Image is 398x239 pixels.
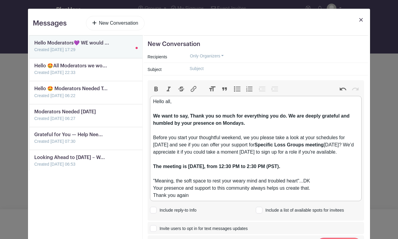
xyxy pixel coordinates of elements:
[263,207,344,213] div: Include a list of available spots for invitees
[185,51,229,61] button: Only Organizers
[337,85,349,93] button: Undo
[148,41,364,48] h5: New Conversation
[153,134,358,163] div: Before you start your thoughtful weekend, we you please take a look at your schedules for [DATE] ...
[86,16,145,30] a: New Conversation
[359,18,363,22] img: close_button-5f87c8562297e5c2d7936805f587ecaba9071eb48480494691a3f1689db116b3.svg
[175,85,188,93] button: Strikethrough
[150,85,163,93] button: Bold
[162,85,175,93] button: Italic
[157,225,248,232] div: Invite users to opt in for text messages updates
[144,65,181,74] div: Subject
[157,207,197,213] div: Include reply-to Info
[153,98,358,112] div: Hello all,
[243,85,256,93] button: Numbers
[231,85,243,93] button: Bullets
[153,164,280,169] strong: The meeting is [DATE], from 12:30 PM to 2:30 PM (PST).
[187,85,200,93] button: Link
[255,142,324,147] strong: Specific Loss Groups meeting
[153,113,349,126] strong: We want to say, Thank you so much for everything you do. We are deeply grateful and humbled by yo...
[218,85,231,93] button: Quote
[144,53,181,61] div: Recipients
[256,85,268,93] button: Decrease Level
[349,85,362,93] button: Redo
[268,85,281,93] button: Increase Level
[33,19,67,28] h3: Messages
[206,85,219,93] button: Heading
[153,177,358,199] div: "Meaning, the soft space to rest your weary mind and troubled heart"...DK Your presence and suppo...
[185,64,364,73] input: Subject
